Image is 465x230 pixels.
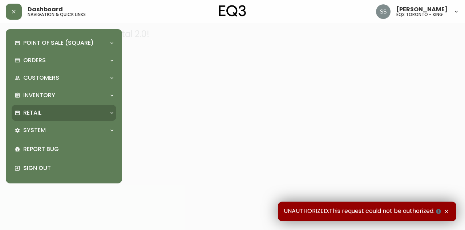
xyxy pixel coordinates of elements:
p: Inventory [23,91,55,99]
div: Report Bug [12,140,116,159]
span: [PERSON_NAME] [396,7,448,12]
p: Point of Sale (Square) [23,39,94,47]
p: Sign Out [23,164,113,172]
div: Sign Out [12,159,116,178]
div: Orders [12,52,116,68]
img: f1b6f2cda6f3b51f95337c5892ce6799 [376,4,391,19]
div: Point of Sale (Square) [12,35,116,51]
p: Report Bug [23,145,113,153]
span: Dashboard [28,7,63,12]
p: Customers [23,74,59,82]
div: Customers [12,70,116,86]
h5: eq3 toronto - king [396,12,443,17]
img: logo [219,5,246,17]
p: System [23,126,46,134]
h5: navigation & quick links [28,12,86,17]
span: UNAUTHORIZED:This request could not be authorized. [284,207,442,215]
div: System [12,122,116,138]
p: Retail [23,109,41,117]
p: Orders [23,56,46,64]
div: Inventory [12,87,116,103]
div: Retail [12,105,116,121]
